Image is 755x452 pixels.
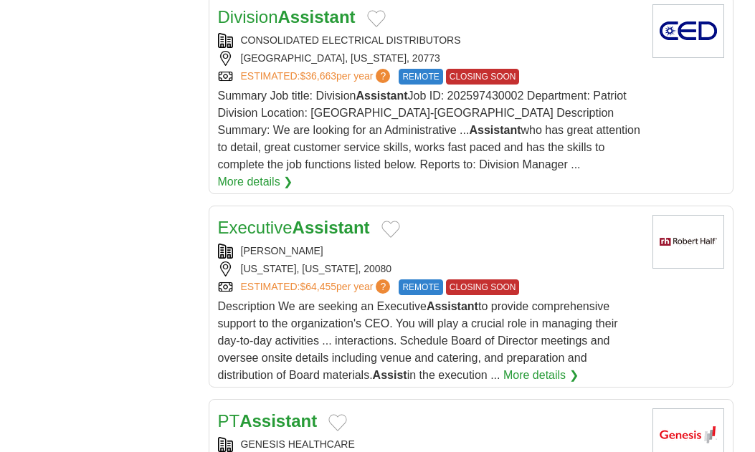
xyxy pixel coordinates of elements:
[652,4,724,58] img: Consolidated Electrical Distributors logo
[218,90,640,170] span: Summary Job title: Division Job ID: 202597430002 Department: Patriot Division Location: [GEOGRAPH...
[293,218,370,237] strong: Assistant
[218,261,641,277] div: [US_STATE], [US_STATE], 20080
[367,10,386,27] button: Add to favorite jobs
[218,7,356,27] a: DivisionAssistant
[218,173,293,191] a: More details ❯
[652,215,724,269] img: Robert Half logo
[399,69,442,85] span: REMOTE
[376,69,390,83] span: ?
[469,124,521,136] strong: Assistant
[427,300,478,312] strong: Assistant
[300,70,336,82] span: $36,663
[241,438,355,450] a: GENESIS HEALTHCARE
[239,411,317,431] strong: Assistant
[218,411,318,431] a: PTAssistant
[241,34,461,46] a: CONSOLIDATED ELECTRICAL DISTRIBUTORS
[356,90,407,102] strong: Assistant
[328,414,347,431] button: Add to favorite jobs
[278,7,356,27] strong: Assistant
[241,279,394,295] a: ESTIMATED:$64,455per year?
[218,51,641,66] div: [GEOGRAPHIC_DATA], [US_STATE], 20773
[446,279,520,295] span: CLOSING SOON
[218,218,370,237] a: ExecutiveAssistant
[399,279,442,295] span: REMOTE
[376,279,390,294] span: ?
[446,69,520,85] span: CLOSING SOON
[373,369,407,381] strong: Assist
[300,281,336,292] span: $64,455
[381,221,400,238] button: Add to favorite jobs
[241,69,394,85] a: ESTIMATED:$36,663per year?
[241,245,323,256] a: [PERSON_NAME]
[503,367,579,384] a: More details ❯
[218,300,618,381] span: Description We are seeking an Executive to provide comprehensive support to the organization's CE...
